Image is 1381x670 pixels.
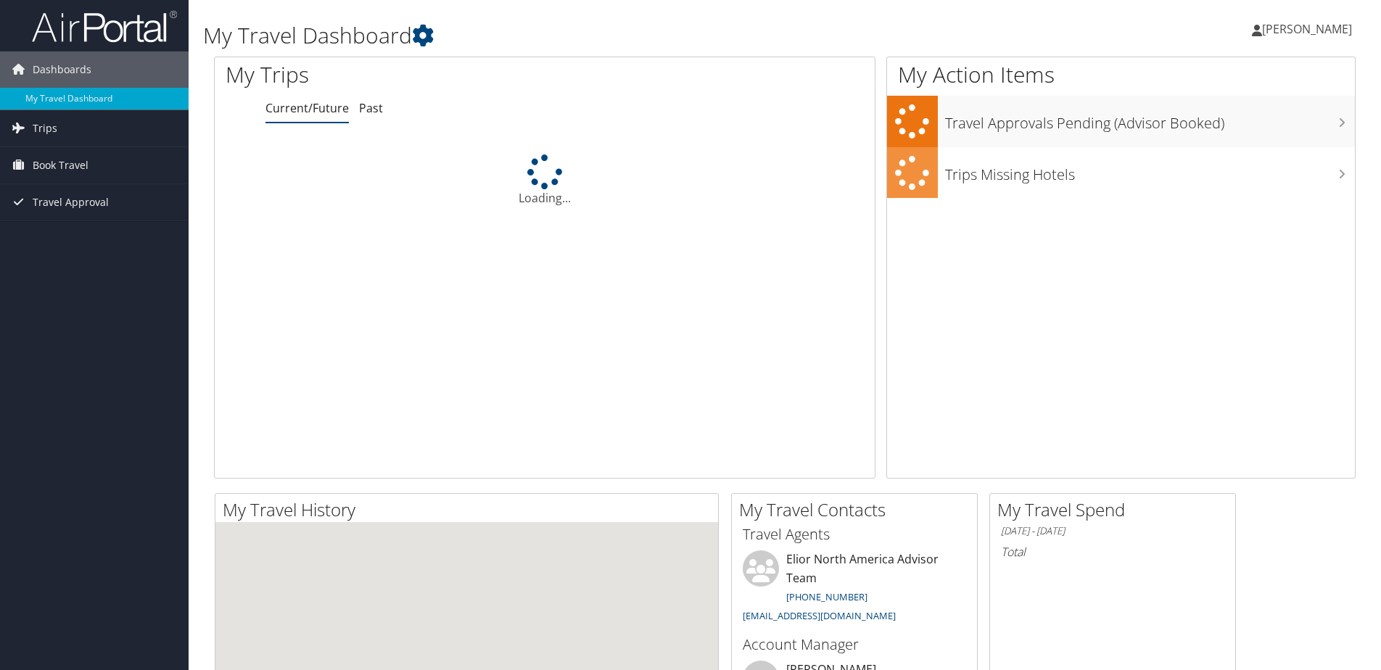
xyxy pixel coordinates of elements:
a: Travel Approvals Pending (Advisor Booked) [887,96,1355,147]
a: Current/Future [265,100,349,116]
h2: My Travel History [223,497,718,522]
h1: My Trips [226,59,589,90]
h1: My Travel Dashboard [203,20,978,51]
span: [PERSON_NAME] [1262,21,1352,37]
span: Travel Approval [33,184,109,220]
a: Past [359,100,383,116]
img: airportal-logo.png [32,9,177,44]
h3: Account Manager [743,634,966,655]
a: Trips Missing Hotels [887,147,1355,199]
a: [PERSON_NAME] [1252,7,1366,51]
div: Loading... [215,154,875,207]
h3: Trips Missing Hotels [945,157,1355,185]
li: Elior North America Advisor Team [735,550,973,628]
a: [EMAIL_ADDRESS][DOMAIN_NAME] [743,609,896,622]
h6: Total [1001,544,1224,560]
h2: My Travel Contacts [739,497,977,522]
span: Book Travel [33,147,88,183]
a: [PHONE_NUMBER] [786,590,867,603]
h2: My Travel Spend [997,497,1235,522]
h6: [DATE] - [DATE] [1001,524,1224,538]
h3: Travel Approvals Pending (Advisor Booked) [945,106,1355,133]
h1: My Action Items [887,59,1355,90]
span: Trips [33,110,57,146]
h3: Travel Agents [743,524,966,545]
span: Dashboards [33,51,91,88]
